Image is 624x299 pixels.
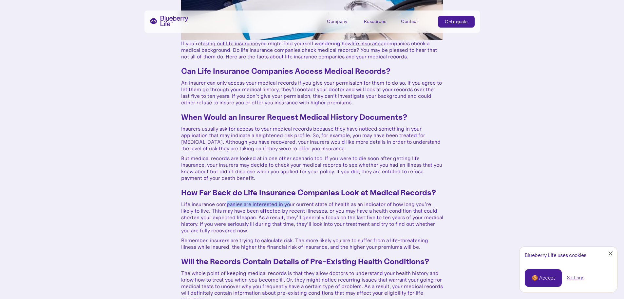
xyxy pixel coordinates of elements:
[181,237,443,250] p: Remember, insurers are trying to calculate risk. The more likely you are to suffer from a life-th...
[364,19,386,24] div: Resources
[438,16,475,28] a: Get a quote
[181,188,443,198] h3: How Far Back do Life Insurance Companies Look at Medical Records?
[181,125,443,152] p: Insurers usually ask for access to your medical records because they have noticed something in yo...
[327,16,356,27] div: Company
[532,274,555,282] div: 🍪 Accept
[181,201,443,234] p: Life insurance companies are interested in your current state of health as an indicator of how lo...
[181,40,443,60] p: If you’re you might find yourself wondering how companies check a medical background. Do life ins...
[201,40,258,47] a: taking out life insurance
[401,16,430,27] a: Contact
[327,19,347,24] div: Company
[181,257,443,267] h3: Will the Records Contain Details of Pre-Existing Health Conditions?
[181,155,443,181] p: But medical records are looked at in one other scenario too. If you were to die soon after gettin...
[567,274,584,281] a: Settings
[604,247,617,260] a: Close Cookie Popup
[401,19,418,24] div: Contact
[525,269,562,287] a: 🍪 Accept
[181,66,443,76] h3: Can Life Insurance Companies Access Medical Records?
[181,79,443,106] p: An insurer can only access your medical records if you give your permission for them to do so. If...
[445,18,468,25] div: Get a quote
[150,16,188,26] a: home
[181,112,443,122] h3: When Would an Insurer Request Medical History Documents?
[525,252,612,258] div: Blueberry Life uses cookies
[351,40,384,47] a: life insurance
[364,16,393,27] div: Resources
